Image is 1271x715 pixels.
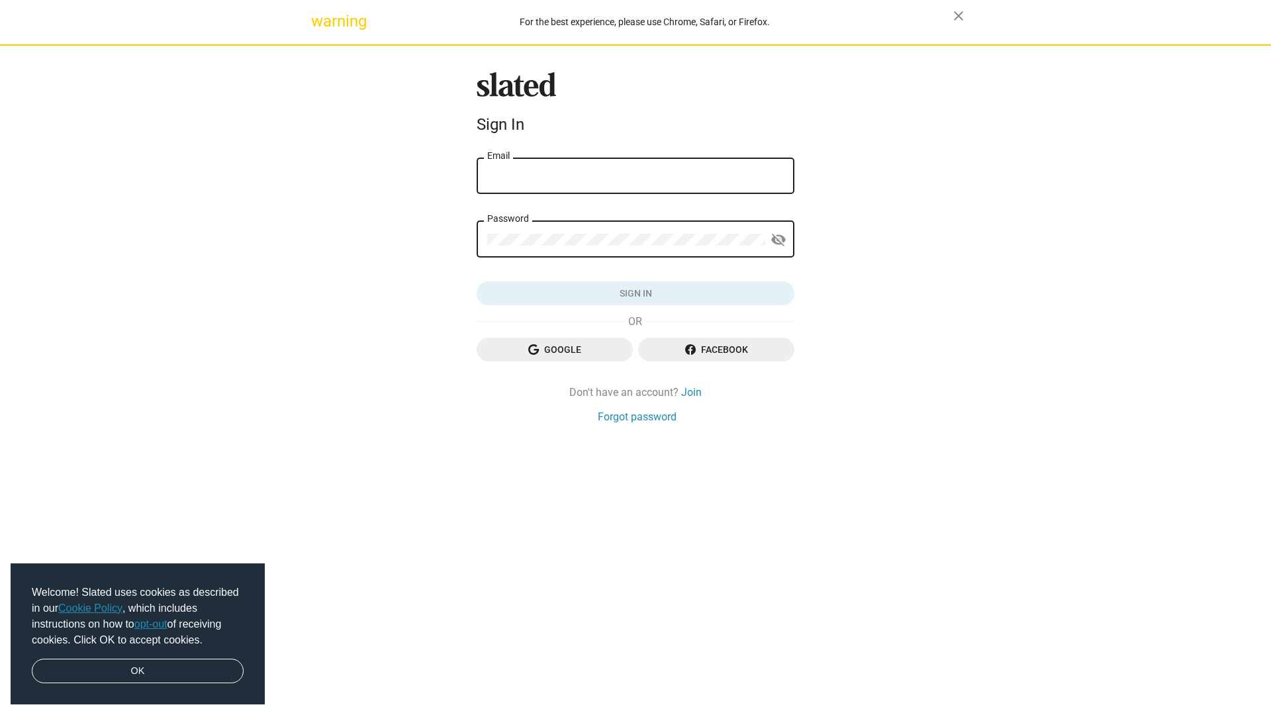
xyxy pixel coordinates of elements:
span: Welcome! Slated uses cookies as described in our , which includes instructions on how to of recei... [32,585,244,648]
a: Join [681,385,702,399]
div: Don't have an account? [477,385,794,399]
span: Google [487,338,622,361]
span: Facebook [649,338,784,361]
div: cookieconsent [11,563,265,705]
button: Facebook [638,338,794,361]
mat-icon: warning [311,13,327,29]
mat-icon: visibility_off [771,230,786,250]
mat-icon: close [951,8,966,24]
sl-branding: Sign In [477,72,794,140]
button: Show password [765,227,792,254]
a: dismiss cookie message [32,659,244,684]
button: Google [477,338,633,361]
div: Sign In [477,115,794,134]
a: opt-out [134,618,167,630]
a: Cookie Policy [58,602,122,614]
a: Forgot password [598,410,677,424]
div: For the best experience, please use Chrome, Safari, or Firefox. [336,13,953,31]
